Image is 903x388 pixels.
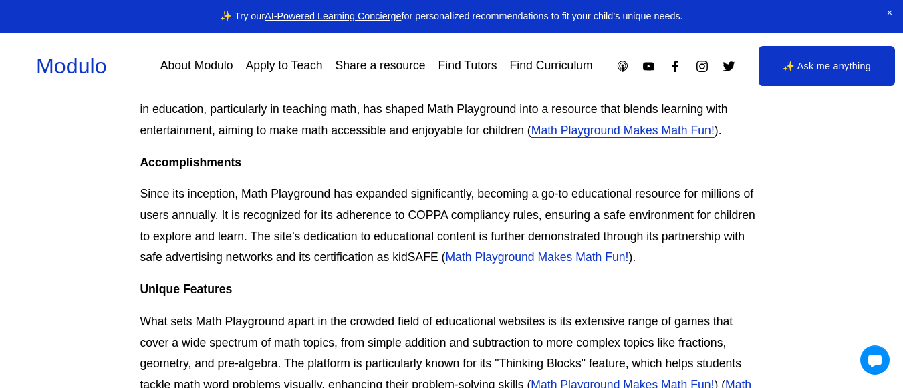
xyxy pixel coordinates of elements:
[668,59,682,73] a: Facebook
[438,55,497,78] a: Find Tutors
[160,55,233,78] a: About Modulo
[140,184,763,268] p: Since its inception, Math Playground has expanded significantly, becoming a go-to educational res...
[722,59,736,73] a: Twitter
[140,282,232,296] strong: Unique Features
[140,156,241,169] strong: Accomplishments
[36,54,107,78] a: Modulo
[445,250,628,264] a: Math Playground Makes Math Fun!
[695,59,709,73] a: Instagram
[265,11,401,21] a: AI-Powered Learning Concierge
[531,124,715,137] a: Math Playground Makes Math Fun!
[336,55,426,78] a: Share a resource
[759,46,895,86] a: ✨ Ask me anything
[510,55,593,78] a: Find Curriculum
[642,59,656,73] a: YouTube
[245,55,322,78] a: Apply to Teach
[616,59,630,73] a: Apple Podcasts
